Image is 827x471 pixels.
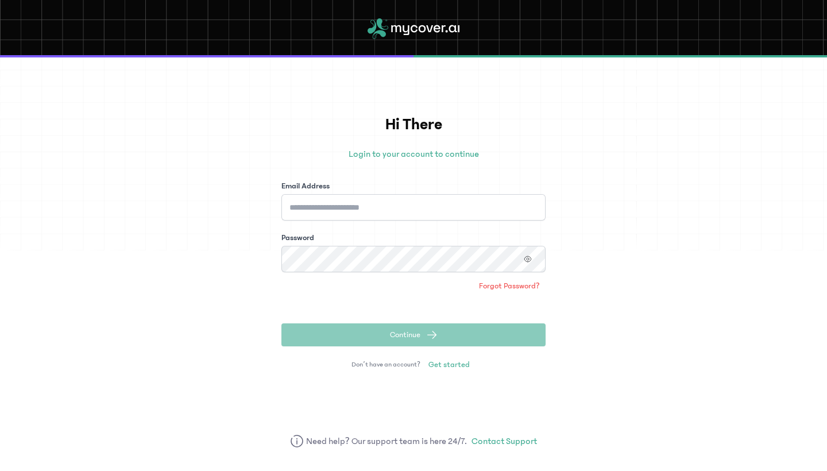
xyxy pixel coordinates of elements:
p: Login to your account to continue [281,147,546,161]
span: Get started [428,359,470,370]
a: Get started [423,356,476,374]
a: Contact Support [472,434,537,448]
h1: Hi There [281,113,546,137]
label: Password [281,232,314,244]
button: Continue [281,323,546,346]
span: Forgot Password? [479,280,540,292]
a: Forgot Password? [473,277,546,295]
span: Continue [390,329,420,341]
span: Need help? Our support team is here 24/7. [306,434,467,448]
span: Don’t have an account? [351,360,420,369]
label: Email Address [281,180,330,192]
